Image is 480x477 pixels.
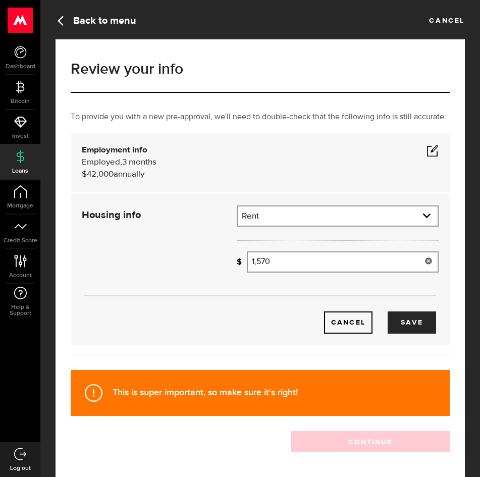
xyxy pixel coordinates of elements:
a: Back to menu [56,13,136,27]
strong: Housing info [82,210,141,220]
span: annually [114,170,144,179]
a: Cancel [429,13,465,24]
b: Employment info [82,146,147,154]
p: To provide you with a new pre-approval, we'll need to double-check that the following info is sti... [71,111,450,123]
a: expand select [238,206,438,226]
a: Cancel [324,311,372,334]
button: Open LiveChat chat widget [8,4,38,34]
span: , [120,158,122,167]
h1: Review your info [71,62,450,77]
span: Employed [82,158,120,167]
button: Continue [291,431,450,452]
button: Save [388,311,436,334]
span: $42,000 [82,170,114,179]
strong: This is super important, so make sure it's right! [113,387,298,398]
span: 3 months [122,158,156,167]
